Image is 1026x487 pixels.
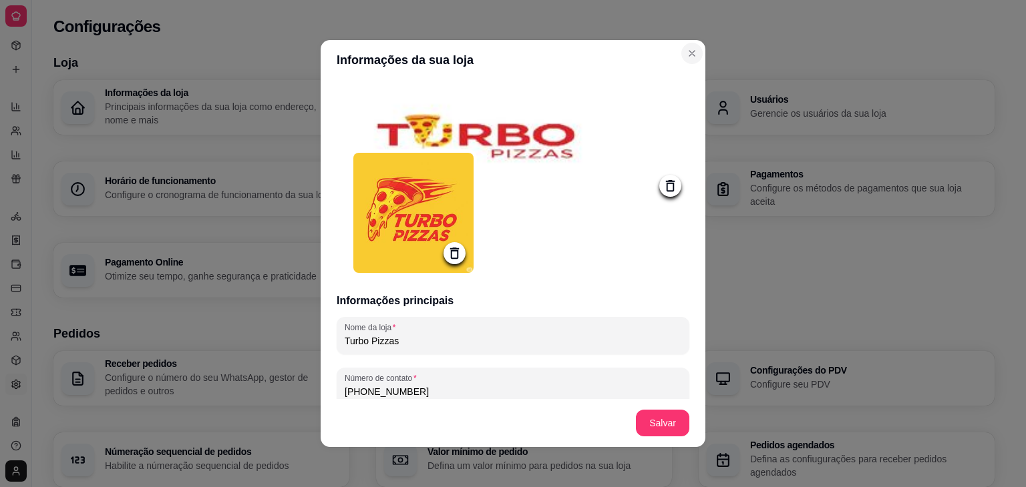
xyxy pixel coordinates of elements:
img: logo da loja [337,85,689,205]
label: Número de contato [345,372,421,384]
input: Nome da loja [345,334,681,348]
button: Salvar [636,410,689,436]
header: Informações da sua loja [321,40,705,80]
h3: Informações principais [337,293,689,309]
button: Close [681,43,703,64]
input: Número de contato [345,385,681,398]
label: Nome da loja [345,322,400,333]
img: logo da loja [353,153,474,273]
